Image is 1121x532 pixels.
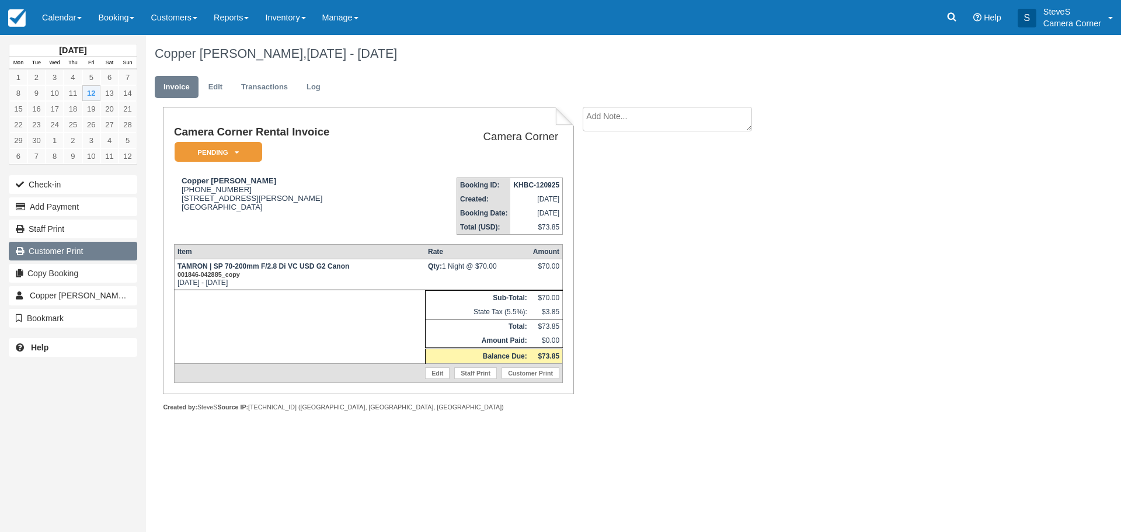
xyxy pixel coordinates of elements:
td: State Tax (5.5%): [425,305,530,319]
a: Log [298,76,329,99]
h2: Camera Corner [410,131,558,143]
a: 7 [27,148,46,164]
a: 30 [27,133,46,148]
a: 4 [100,133,119,148]
a: Transactions [232,76,297,99]
a: 8 [9,85,27,101]
a: Invoice [155,76,199,99]
strong: Qty [428,262,442,270]
th: Rate [425,245,530,259]
a: 5 [82,69,100,85]
a: 7 [119,69,137,85]
a: 16 [27,101,46,117]
strong: KHBC-120925 [513,181,559,189]
a: 29 [9,133,27,148]
th: Fri [82,57,100,69]
span: Copper [PERSON_NAME] [30,291,127,300]
a: 1 [46,133,64,148]
p: SteveS [1043,6,1101,18]
strong: $73.85 [538,352,559,360]
a: Help [9,338,137,357]
a: 2 [64,133,82,148]
a: Staff Print [9,220,137,238]
a: 1 [9,69,27,85]
strong: Created by: [163,404,197,411]
a: 8 [46,148,64,164]
a: 18 [64,101,82,117]
div: $70.00 [533,262,559,280]
a: 9 [64,148,82,164]
a: 19 [82,101,100,117]
a: 10 [82,148,100,164]
a: 11 [64,85,82,101]
a: 4 [64,69,82,85]
div: SteveS [TECHNICAL_ID] ([GEOGRAPHIC_DATA], [GEOGRAPHIC_DATA], [GEOGRAPHIC_DATA]) [163,403,573,412]
a: 3 [82,133,100,148]
td: $3.85 [530,305,563,319]
a: 17 [46,101,64,117]
span: Help [984,13,1001,22]
a: 23 [27,117,46,133]
td: $0.00 [530,333,563,349]
td: $70.00 [530,291,563,305]
th: Booking Date: [457,206,511,220]
a: 14 [119,85,137,101]
td: [DATE] [510,206,562,220]
a: 11 [100,148,119,164]
a: 6 [100,69,119,85]
strong: Copper [PERSON_NAME] [182,176,276,185]
td: [DATE] [510,192,562,206]
th: Amount Paid: [425,333,530,349]
button: Check-in [9,175,137,194]
a: Staff Print [454,367,497,379]
strong: [DATE] [59,46,86,55]
a: Customer Print [9,242,137,260]
td: 1 Night @ $70.00 [425,259,530,290]
th: Tue [27,57,46,69]
button: Copy Booking [9,264,137,283]
th: Total: [425,319,530,334]
td: [DATE] - [DATE] [174,259,425,290]
a: 24 [46,117,64,133]
div: [PHONE_NUMBER] [STREET_ADDRESS][PERSON_NAME] [GEOGRAPHIC_DATA] [174,176,405,226]
a: 12 [119,148,137,164]
strong: TAMRON | SP 70-200mm F/2.8 Di VC USD G2 Canon [177,262,349,279]
span: [DATE] - [DATE] [307,46,397,61]
th: Balance Due: [425,349,530,364]
a: Customer Print [502,367,559,379]
a: 9 [27,85,46,101]
h1: Camera Corner Rental Invoice [174,126,405,138]
a: 28 [119,117,137,133]
th: Total (USD): [457,220,511,235]
th: Thu [64,57,82,69]
a: 3 [46,69,64,85]
td: $73.85 [530,319,563,334]
td: $73.85 [510,220,562,235]
a: 10 [46,85,64,101]
th: Sat [100,57,119,69]
a: 25 [64,117,82,133]
span: 1 [128,291,140,301]
p: Camera Corner [1043,18,1101,29]
a: 26 [82,117,100,133]
a: 2 [27,69,46,85]
th: Amount [530,245,563,259]
strong: Source IP: [217,404,248,411]
th: Wed [46,57,64,69]
small: 001846-042885_copy [177,271,240,278]
img: checkfront-main-nav-mini-logo.png [8,9,26,27]
em: Pending [175,142,262,162]
th: Sub-Total: [425,291,530,305]
a: 27 [100,117,119,133]
b: Help [31,343,48,352]
th: Booking ID: [457,178,511,193]
a: 6 [9,148,27,164]
a: Copper [PERSON_NAME] 1 [9,286,137,305]
a: 13 [100,85,119,101]
button: Bookmark [9,309,137,328]
a: 15 [9,101,27,117]
a: Edit [425,367,450,379]
h1: Copper [PERSON_NAME], [155,47,978,61]
i: Help [973,13,981,22]
a: 21 [119,101,137,117]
